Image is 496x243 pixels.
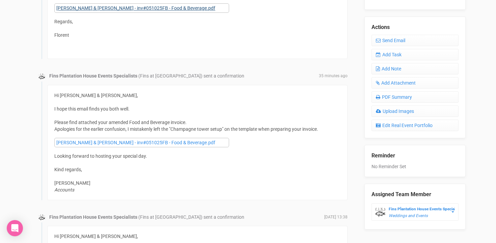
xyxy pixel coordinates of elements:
[371,145,459,170] div: No Reminder Set
[371,191,459,199] legend: Assigned Team Member
[371,63,459,74] a: Add Note
[7,220,23,236] div: Open Intercom Messenger
[371,152,459,160] legend: Reminder
[54,138,229,147] a: [PERSON_NAME] & [PERSON_NAME] - inv#051025FB - Food & Beverage.pdf
[371,91,459,103] a: PDF Summary
[38,73,45,80] img: data
[371,77,459,89] a: Add Attachment
[138,214,244,220] span: (Fins at [GEOGRAPHIC_DATA]) sent a confirmation
[319,73,348,79] span: 35 minutes ago
[54,92,340,193] div: Hi [PERSON_NAME] & [PERSON_NAME], I hope this email finds you both well. Please find attached you...
[389,207,462,211] strong: Fins Plantation House Events Specialists
[324,214,348,220] span: [DATE] 13:38
[371,49,459,60] a: Add Task
[38,214,45,221] img: data
[371,203,459,221] button: Fins Plantation House Events Specialists Weddings and Events
[375,207,385,217] img: data
[138,73,244,79] span: (Fins at [GEOGRAPHIC_DATA]) sent a confirmation
[371,35,459,46] a: Send Email
[49,214,137,220] strong: Fins Plantation House Events Specialists
[371,105,459,117] a: Upload Images
[389,213,428,218] em: Weddings and Events
[371,24,459,31] legend: Actions
[54,187,74,192] em: Accounts
[49,73,137,79] strong: Fins Plantation House Events Specialists
[54,3,229,13] a: [PERSON_NAME] & [PERSON_NAME] - inv#051025FB - Food & Beverage.pdf
[371,120,459,131] a: Edit Real Event Portfolio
